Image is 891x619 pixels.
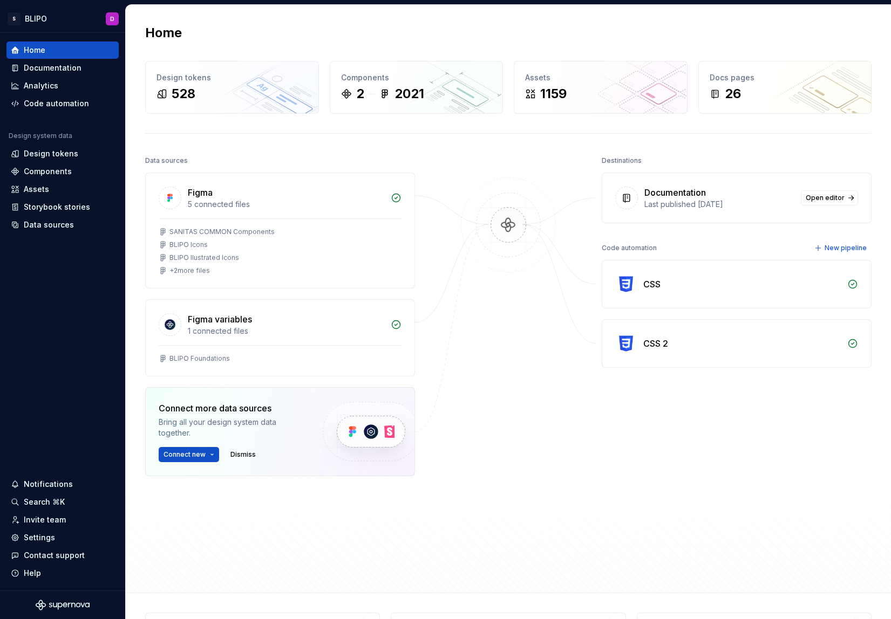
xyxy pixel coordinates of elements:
[6,216,119,233] a: Data sources
[6,59,119,77] a: Documentation
[24,568,41,579] div: Help
[24,479,73,490] div: Notifications
[24,550,85,561] div: Contact support
[36,600,90,610] svg: Supernova Logo
[169,266,210,275] div: + 2 more files
[6,181,119,198] a: Assets
[6,565,119,582] button: Help
[159,417,304,438] div: Bring all your design system data together.
[169,354,230,363] div: BLIPO Foundations
[643,278,661,291] div: CSS
[602,153,642,168] div: Destinations
[110,15,114,23] div: D
[6,95,119,112] a: Code automation
[24,148,78,159] div: Design tokens
[24,202,90,212] div: Storybook stories
[169,240,208,249] div: BLIPO Icons
[24,166,72,177] div: Components
[24,45,45,56] div: Home
[24,98,89,109] div: Code automation
[226,447,261,462] button: Dismiss
[341,72,492,83] div: Components
[24,80,58,91] div: Analytics
[6,493,119,511] button: Search ⌘K
[172,85,195,102] div: 528
[24,184,49,195] div: Assets
[725,85,741,102] div: 26
[9,132,72,140] div: Design system data
[6,77,119,94] a: Analytics
[6,42,119,59] a: Home
[801,190,858,205] a: Open editor
[806,194,845,202] span: Open editor
[145,24,182,42] h2: Home
[159,447,219,462] button: Connect new
[6,145,119,162] a: Design tokens
[395,85,424,102] div: 2021
[525,72,676,83] div: Assets
[6,163,119,180] a: Components
[2,7,123,30] button: SBLIPOD
[6,529,119,546] a: Settings
[157,72,308,83] div: Design tokens
[356,85,364,102] div: 2
[330,61,504,114] a: Components22021
[169,253,239,262] div: BLIPO Ilustrated Icons
[698,61,872,114] a: Docs pages26
[188,326,384,336] div: 1 connected files
[164,450,206,459] span: Connect new
[24,532,55,543] div: Settings
[188,199,384,210] div: 5 connected files
[188,313,252,326] div: Figma variables
[602,240,657,256] div: Code automation
[710,72,861,83] div: Docs pages
[145,173,415,288] a: Figma5 connected filesSANITAS COMMON ComponentsBLIPO IconsBLIPO Ilustrated Icons+2more files
[6,476,119,493] button: Notifications
[169,228,275,236] div: SANITAS COMMON Components
[811,240,872,256] button: New pipeline
[514,61,688,114] a: Assets1159
[230,450,256,459] span: Dismiss
[159,402,304,415] div: Connect more data sources
[644,186,706,199] div: Documentation
[24,63,81,73] div: Documentation
[145,153,188,168] div: Data sources
[24,219,74,230] div: Data sources
[6,547,119,564] button: Contact support
[6,198,119,216] a: Storybook stories
[643,337,668,350] div: CSS 2
[188,186,213,199] div: Figma
[6,511,119,528] a: Invite team
[24,514,66,525] div: Invite team
[8,12,21,25] div: S
[25,13,47,24] div: BLIPO
[644,199,794,210] div: Last published [DATE]
[825,244,867,252] span: New pipeline
[24,497,65,507] div: Search ⌘K
[145,61,319,114] a: Design tokens528
[145,299,415,376] a: Figma variables1 connected filesBLIPO Foundations
[540,85,567,102] div: 1159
